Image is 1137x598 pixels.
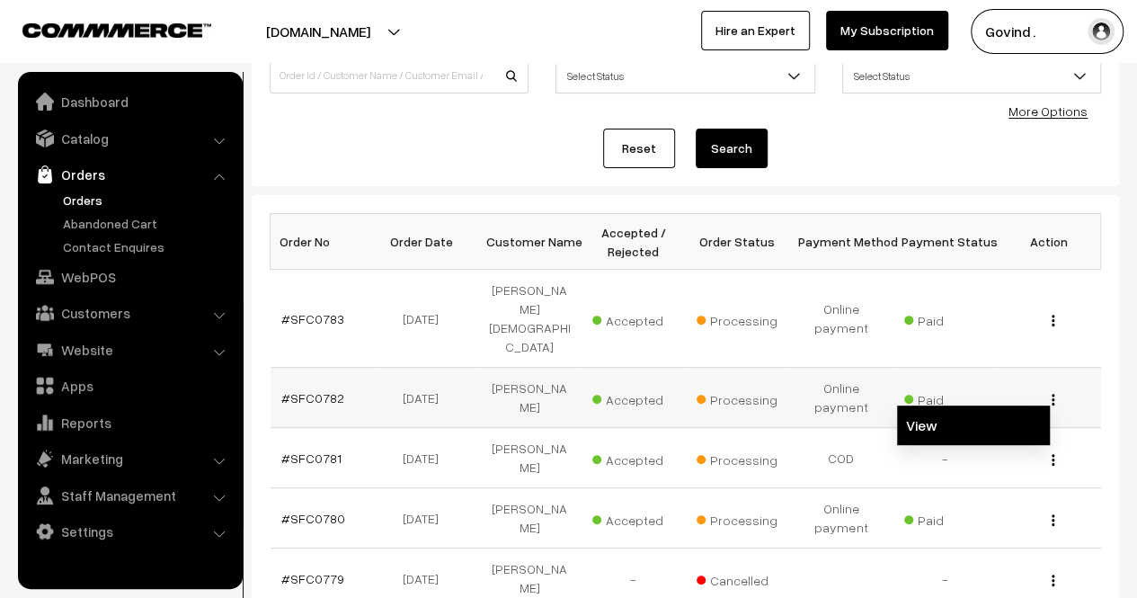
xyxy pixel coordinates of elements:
[22,23,211,37] img: COMMMERCE
[789,368,893,428] td: Online payment
[478,214,582,270] th: Customer Name
[22,370,236,402] a: Apps
[603,129,675,168] a: Reset
[592,446,682,469] span: Accepted
[478,368,582,428] td: [PERSON_NAME]
[281,511,345,526] a: #SFC0780
[843,60,1100,92] span: Select Status
[58,237,236,256] a: Contact Enquires
[22,261,236,293] a: WebPOS
[971,9,1124,54] button: Govind .
[893,214,998,270] th: Payment Status
[22,158,236,191] a: Orders
[1052,315,1054,326] img: Menu
[58,191,236,210] a: Orders
[22,18,180,40] a: COMMMERCE
[555,58,814,94] span: Select Status
[374,428,478,488] td: [DATE]
[904,506,994,530] span: Paid
[893,428,998,488] td: -
[22,122,236,155] a: Catalog
[281,390,344,406] a: #SFC0782
[826,11,948,50] a: My Subscription
[556,60,813,92] span: Select Status
[374,214,478,270] th: Order Date
[1052,514,1054,526] img: Menu
[697,446,786,469] span: Processing
[842,58,1101,94] span: Select Status
[897,406,1050,445] a: View
[686,214,790,270] th: Order Status
[582,214,686,270] th: Accepted / Rejected
[374,270,478,368] td: [DATE]
[789,428,893,488] td: COD
[22,515,236,548] a: Settings
[789,214,893,270] th: Payment Method
[904,386,994,409] span: Paid
[697,567,786,590] span: Cancelled
[281,311,344,326] a: #SFC0783
[697,386,786,409] span: Processing
[281,571,344,586] a: #SFC0779
[592,506,682,530] span: Accepted
[22,406,236,439] a: Reports
[22,85,236,118] a: Dashboard
[1008,103,1088,119] a: More Options
[1052,394,1054,406] img: Menu
[478,488,582,549] td: [PERSON_NAME]
[271,214,375,270] th: Order No
[1052,454,1054,466] img: Menu
[281,451,342,466] a: #SFC0781
[789,488,893,549] td: Online payment
[203,9,433,54] button: [DOMAIN_NAME]
[697,506,786,530] span: Processing
[1088,18,1115,45] img: user
[374,368,478,428] td: [DATE]
[478,428,582,488] td: [PERSON_NAME]
[697,307,786,330] span: Processing
[22,334,236,366] a: Website
[997,214,1101,270] th: Action
[592,386,682,409] span: Accepted
[904,307,994,330] span: Paid
[789,270,893,368] td: Online payment
[701,11,810,50] a: Hire an Expert
[22,479,236,512] a: Staff Management
[270,58,529,94] input: Order Id / Customer Name / Customer Email / Customer Phone
[58,214,236,233] a: Abandoned Cart
[696,129,768,168] button: Search
[1052,575,1054,586] img: Menu
[374,488,478,549] td: [DATE]
[478,270,582,368] td: [PERSON_NAME][DEMOGRAPHIC_DATA]
[22,297,236,329] a: Customers
[592,307,682,330] span: Accepted
[22,442,236,475] a: Marketing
